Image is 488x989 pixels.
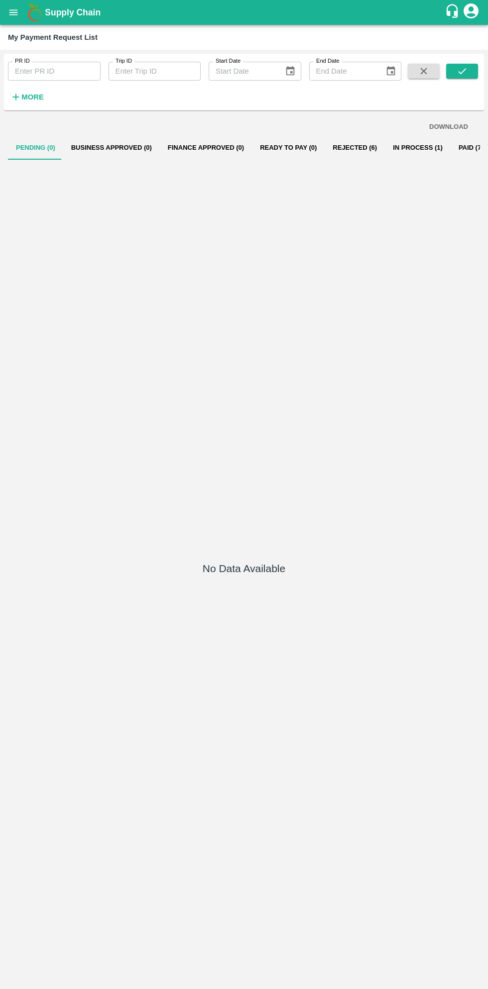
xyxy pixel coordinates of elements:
[8,136,63,160] button: Pending (0)
[160,136,252,160] button: Finance Approved (0)
[25,2,45,22] img: logo
[462,2,480,23] div: account of current user
[21,93,44,101] strong: More
[8,31,98,44] div: My Payment Request List
[209,62,277,81] input: Start Date
[216,57,241,65] label: Start Date
[8,62,101,81] input: Enter PR ID
[63,136,160,160] button: Business Approved (0)
[281,62,300,81] button: Choose date
[2,1,25,24] button: open drawer
[252,136,325,160] button: Ready To Pay (0)
[45,7,101,17] b: Supply Chain
[45,5,445,19] a: Supply Chain
[203,562,285,576] h5: No Data Available
[425,118,472,136] button: DOWNLOAD
[309,62,377,81] input: End Date
[325,136,385,160] button: Rejected (6)
[445,3,462,21] div: customer-support
[385,136,451,160] button: In Process (1)
[316,57,339,65] label: End Date
[381,62,400,81] button: Choose date
[15,57,30,65] label: PR ID
[8,89,46,105] button: More
[109,62,201,81] input: Enter Trip ID
[116,57,132,65] label: Trip ID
